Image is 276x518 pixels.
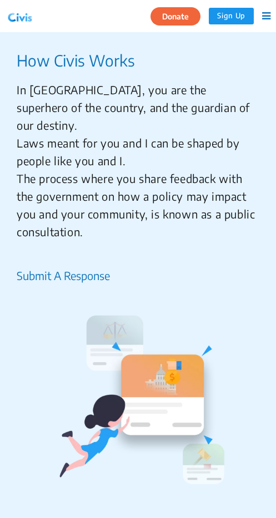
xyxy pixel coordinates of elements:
button: Donate [150,7,200,26]
img: navlogo.png [6,8,34,24]
p: How Civis Works [17,49,259,72]
button: Sign Up [209,8,254,24]
p: In [GEOGRAPHIC_DATA], you are the superhero of the country, and the guardian of our destiny. Laws... [17,81,259,241]
a: Donate [150,9,209,21]
p: Submit A Response [17,267,110,284]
